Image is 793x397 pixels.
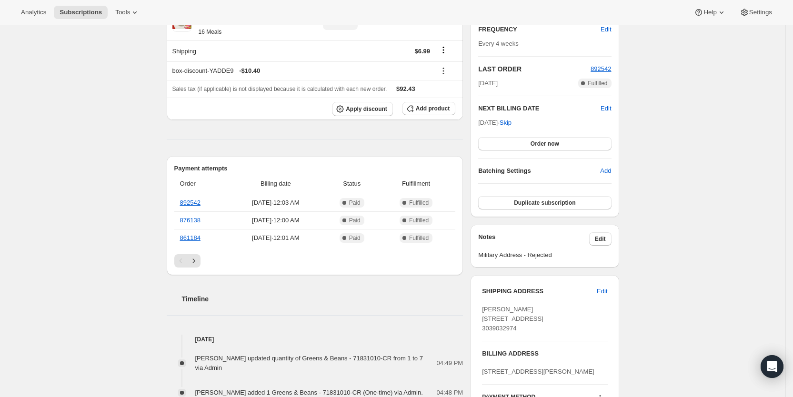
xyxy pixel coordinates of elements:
span: Add [600,166,611,176]
span: Paid [349,199,361,207]
button: Order now [478,137,611,150]
span: Subscriptions [60,9,102,16]
h3: Notes [478,232,589,246]
span: [DATE] · [478,119,512,126]
span: Sales tax (if applicable) is not displayed because it is calculated with each new order. [172,86,387,92]
span: $92.43 [396,85,415,92]
button: Tools [110,6,145,19]
button: Next [187,254,201,268]
span: Fulfilled [409,199,429,207]
button: Edit [589,232,612,246]
a: 892542 [591,65,611,72]
button: Edit [601,104,611,113]
h2: Payment attempts [174,164,456,173]
button: Settings [734,6,778,19]
div: box-discount-YADDE9 [172,66,430,76]
span: [PERSON_NAME] added 1 Greens & Beans - 71831010-CR (One-time) via Admin. [195,389,423,396]
h2: LAST ORDER [478,64,591,74]
nav: Pagination [174,254,456,268]
span: Settings [749,9,772,16]
h3: BILLING ADDRESS [482,349,607,358]
button: Edit [591,284,613,299]
span: [DATE] · 12:03 AM [230,198,321,208]
span: $6.99 [414,48,430,55]
span: Fulfillment [382,179,450,189]
span: [PERSON_NAME] updated quantity of Greens & Beans - 71831010-CR from 1 to 7 via Admin [195,355,423,371]
button: Analytics [15,6,52,19]
span: Fulfilled [588,79,607,87]
button: Add product [402,102,455,115]
span: Every 4 weeks [478,40,519,47]
span: Skip [500,118,512,128]
button: Edit [595,22,617,37]
span: Edit [595,235,606,243]
span: Billing date [230,179,321,189]
button: Help [688,6,732,19]
button: Subscriptions [54,6,108,19]
button: Apply discount [332,102,393,116]
span: Order now [531,140,559,148]
button: Duplicate subscription [478,196,611,209]
span: Fulfilled [409,234,429,242]
small: 16 Meals [199,29,222,35]
span: Status [327,179,377,189]
span: Paid [349,217,361,224]
span: [DATE] · 12:00 AM [230,216,321,225]
span: Duplicate subscription [514,199,575,207]
span: Fulfilled [409,217,429,224]
button: Add [594,163,617,179]
span: Edit [601,25,611,34]
span: Tools [115,9,130,16]
span: Analytics [21,9,46,16]
h2: NEXT BILLING DATE [478,104,601,113]
span: Paid [349,234,361,242]
h2: Timeline [182,294,463,304]
button: Skip [494,115,517,130]
span: [DATE] · 12:01 AM [230,233,321,243]
span: [PERSON_NAME] [STREET_ADDRESS] 3039032974 [482,306,543,332]
div: Open Intercom Messenger [761,355,783,378]
h4: [DATE] [167,335,463,344]
a: 892542 [180,199,201,206]
span: Edit [597,287,607,296]
a: 861184 [180,234,201,241]
button: Shipping actions [436,45,451,55]
span: [DATE] [478,79,498,88]
span: Help [703,9,716,16]
span: Military Address - Rejected [478,250,611,260]
button: 892542 [591,64,611,74]
span: - $10.40 [239,66,260,76]
h2: FREQUENCY [478,25,601,34]
span: Add product [416,105,450,112]
span: Apply discount [346,105,387,113]
span: [STREET_ADDRESS][PERSON_NAME] [482,368,594,375]
th: Shipping [167,40,310,61]
span: 04:49 PM [437,358,463,368]
h3: SHIPPING ADDRESS [482,287,597,296]
h6: Batching Settings [478,166,600,176]
a: 876138 [180,217,201,224]
th: Order [174,173,228,194]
